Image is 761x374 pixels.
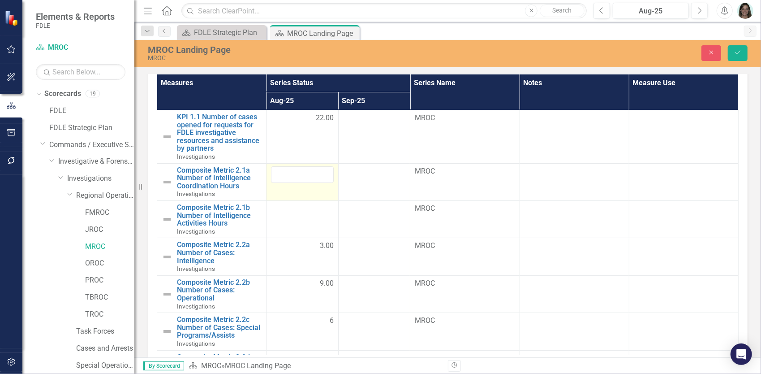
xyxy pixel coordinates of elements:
span: Investigations [177,340,215,347]
span: 3.00 [320,241,334,251]
span: Investigations [177,303,215,310]
span: Search [553,7,572,14]
a: TBROC [85,292,134,303]
img: Not Defined [162,131,172,142]
a: Composite Metric 2.1a Number of Intelligence Coordination Hours [177,166,262,190]
div: MROC [148,55,482,61]
img: Not Defined [162,214,172,225]
img: Not Defined [162,326,172,337]
a: TROC [85,309,134,320]
a: JROC [85,225,134,235]
div: MROC Landing Page [225,361,291,370]
a: Scorecards [44,89,81,99]
a: Composite Metric 2.2c Number of Cases: Special Programs/Assists [177,316,262,339]
a: MROC [36,43,125,53]
span: MROC [415,166,515,177]
span: Investigations [177,265,215,272]
div: 19 [86,90,100,98]
a: Task Forces [76,326,134,337]
div: Open Intercom Messenger [731,344,752,365]
button: Aug-25 [613,3,689,19]
a: FDLE Strategic Plan [49,123,134,133]
a: Commands / Executive Support Branch [49,140,134,150]
a: Investigative & Forensic Services Command [58,157,134,167]
a: MROC [201,361,221,370]
a: Investigations [67,174,134,184]
span: 6 [330,316,334,326]
button: Search [540,4,585,17]
a: Regional Operations Centers [76,191,134,201]
span: MROC [415,113,515,123]
a: Special Operations Team [76,361,134,371]
div: MROC Landing Page [287,28,357,39]
span: 22.00 [316,113,334,123]
img: Not Defined [162,177,172,187]
span: 9.00 [320,278,334,289]
a: MROC [85,242,134,252]
a: Composite Metric 2.1b Number of Intelligence Activities Hours [177,204,262,227]
span: MROC [415,316,515,326]
div: Aug-25 [616,6,686,17]
span: Investigations [177,228,215,235]
a: Composite Metric 2.2a Number of Cases: Intelligence [177,241,262,265]
img: ClearPoint Strategy [4,10,20,26]
input: Search Below... [36,64,125,80]
a: FMROC [85,208,134,218]
div: » [189,361,441,371]
span: MROC [415,353,515,364]
a: Composite Metric 2.2b Number of Cases: Operational [177,278,262,302]
a: OROC [85,258,134,269]
span: MROC [415,278,515,289]
span: Investigations [177,153,215,160]
img: Not Defined [162,289,172,300]
a: Cases and Arrests [76,344,134,354]
a: FDLE Strategic Plan [179,27,264,38]
small: FDLE [36,22,115,29]
div: FDLE Strategic Plan [194,27,264,38]
a: PROC [85,275,134,286]
span: By Scorecard [143,361,184,370]
img: Kristine Largaespada [737,3,753,19]
a: FDLE [49,106,134,116]
span: MROC [415,204,515,214]
span: Investigations [177,190,215,197]
span: MROC [415,241,515,251]
div: MROC Landing Page [148,45,482,55]
a: KPI 1.1 Number of cases opened for requests for FDLE investigative resources and assistance by pa... [177,113,262,152]
span: Elements & Reports [36,11,115,22]
img: Not Defined [162,252,172,262]
input: Search ClearPoint... [181,3,587,19]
